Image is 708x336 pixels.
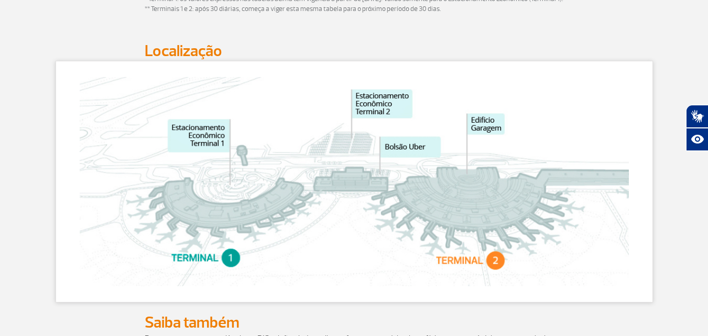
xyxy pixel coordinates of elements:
[145,41,564,61] h2: Localização
[145,313,564,332] h2: Saiba também
[686,128,708,151] button: Abrir recursos assistivos.
[686,105,708,128] button: Abrir tradutor de língua de sinais.
[686,105,708,151] div: Plugin de acessibilidade da Hand Talk.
